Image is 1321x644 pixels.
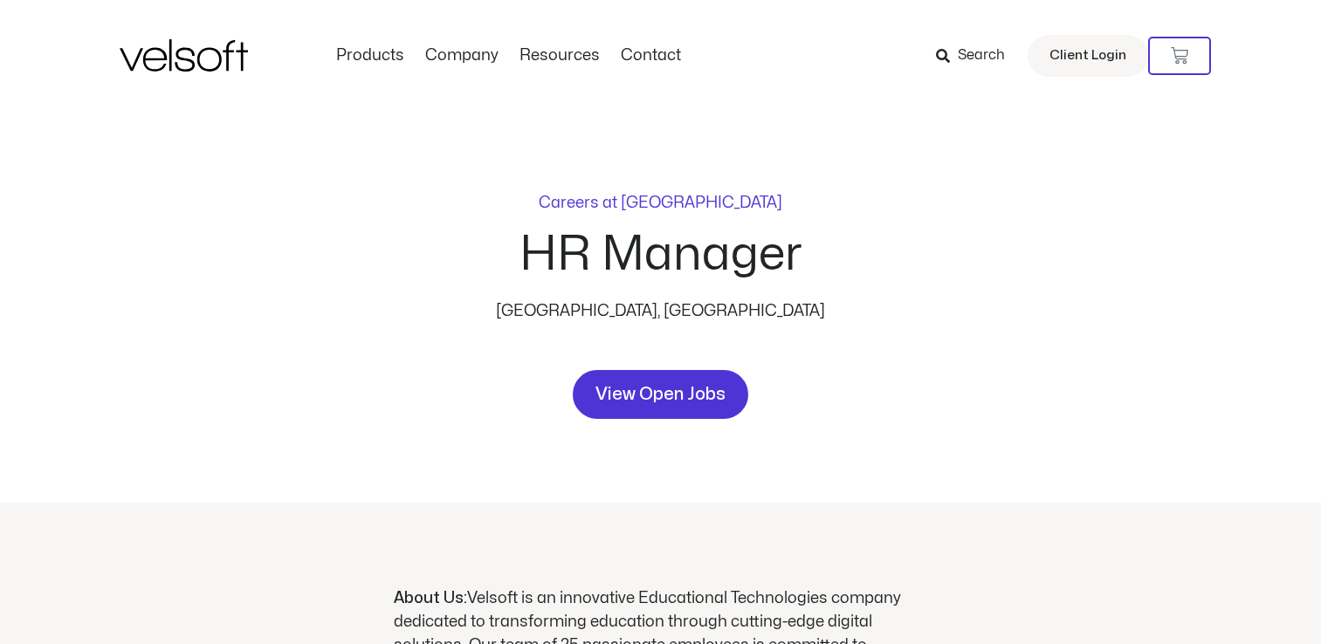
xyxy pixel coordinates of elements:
[595,380,726,408] span: View Open Jobs
[326,46,691,65] nav: Menu
[478,299,844,324] p: [GEOGRAPHIC_DATA], [GEOGRAPHIC_DATA]
[1049,45,1126,67] span: Client Login
[394,591,467,606] span: About Us:
[415,46,509,65] a: CompanyMenu Toggle
[610,46,691,65] a: ContactMenu Toggle
[519,231,802,278] h2: HR Manager
[936,41,1017,71] a: Search
[1028,35,1148,77] a: Client Login
[573,370,748,419] a: View Open Jobs
[326,46,415,65] a: ProductsMenu Toggle
[958,45,1005,67] span: Search
[509,46,610,65] a: ResourcesMenu Toggle
[539,195,782,211] p: Careers at [GEOGRAPHIC_DATA]
[120,39,248,72] img: Velsoft Training Materials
